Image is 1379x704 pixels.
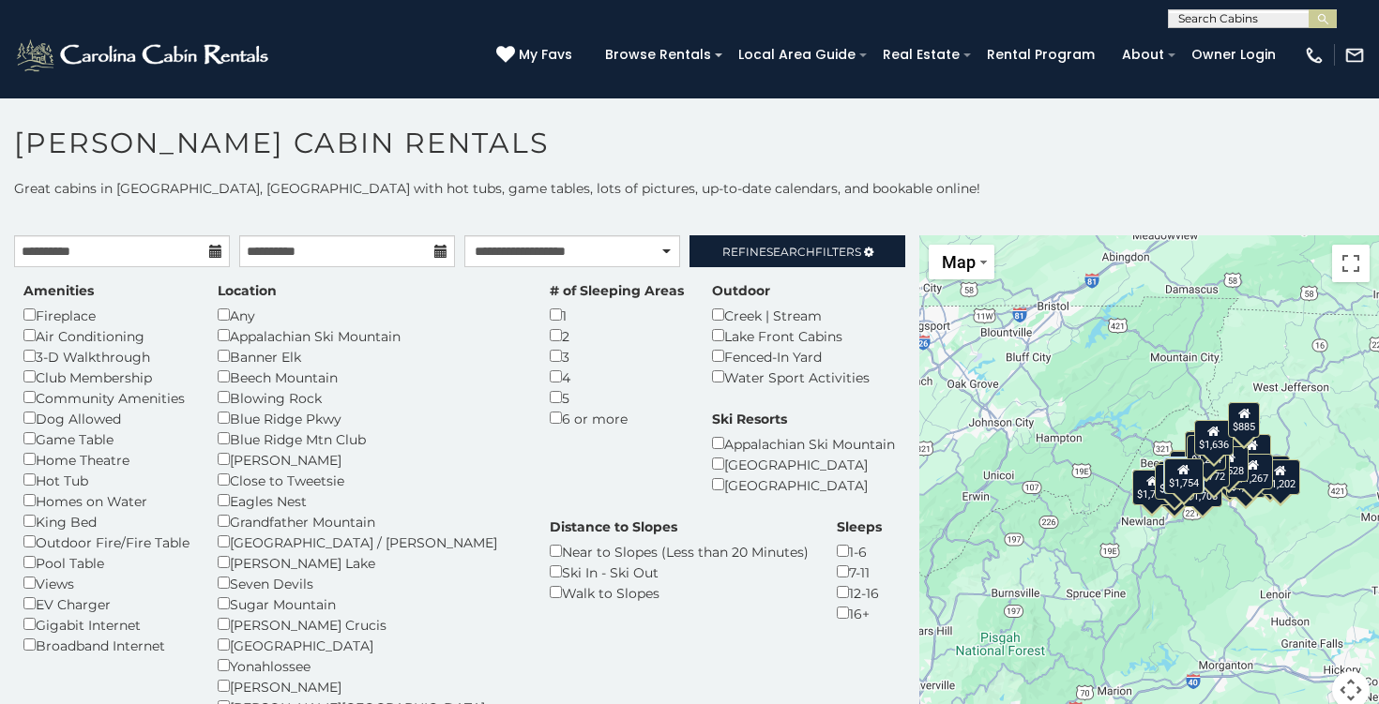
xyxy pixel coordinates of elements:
[550,562,809,582] div: Ski In - Ski Out
[550,305,684,325] div: 1
[942,252,976,272] span: Map
[550,387,684,408] div: 5
[23,470,189,490] div: Hot Tub
[1198,452,1230,487] div: $772
[218,552,522,573] div: [PERSON_NAME] Lake
[1182,40,1285,69] a: Owner Login
[550,346,684,367] div: 3
[977,40,1104,69] a: Rental Program
[519,45,572,65] span: My Favs
[1304,45,1325,66] img: phone-regular-white.png
[23,325,189,346] div: Air Conditioning
[218,408,522,428] div: Blue Ridge Pkwy
[1261,459,1300,495] div: $1,202
[837,541,882,562] div: 1-6
[23,428,189,449] div: Game Table
[218,325,522,346] div: Appalachian Ski Mountain
[218,511,522,532] div: Grandfather Mountain
[218,655,522,676] div: Yonahlossee
[23,635,189,655] div: Broadband Internet
[218,532,522,552] div: [GEOGRAPHIC_DATA] / [PERSON_NAME]
[1185,430,1224,466] div: $2,085
[837,562,882,582] div: 7-11
[837,582,882,603] div: 12-16
[1332,245,1370,282] button: Toggle fullscreen view
[218,305,522,325] div: Any
[712,346,870,367] div: Fenced-In Yard
[496,45,577,66] a: My Favs
[1155,463,1194,499] div: $1,996
[218,470,522,490] div: Close to Tweetsie
[1228,402,1260,438] div: $885
[14,37,274,74] img: White-1-2.png
[712,454,895,474] div: [GEOGRAPHIC_DATA]
[218,449,522,470] div: [PERSON_NAME]
[1132,470,1172,505] div: $1,783
[1113,40,1174,69] a: About
[712,367,870,387] div: Water Sport Activities
[729,40,865,69] a: Local Area Guide
[23,408,189,428] div: Dog Allowed
[712,474,895,495] div: [GEOGRAPHIC_DATA]
[1344,45,1365,66] img: mail-regular-white.png
[712,325,870,346] div: Lake Front Cabins
[218,428,522,449] div: Blue Ridge Mtn Club
[218,490,522,511] div: Eagles Nest
[23,367,189,387] div: Club Membership
[1226,462,1265,498] div: $1,111
[23,532,189,552] div: Outdoor Fire/Fire Table
[550,582,809,603] div: Walk to Slopes
[766,245,815,259] span: Search
[1155,472,1194,507] div: $1,566
[218,593,522,614] div: Sugar Mountain
[596,40,720,69] a: Browse Rentals
[218,676,522,697] div: [PERSON_NAME]
[712,281,770,300] label: Outdoor
[23,449,189,470] div: Home Theatre
[1164,457,1204,493] div: $1,754
[550,367,684,387] div: 4
[550,281,684,300] label: # of Sleeping Areas
[1194,419,1234,455] div: $1,636
[837,517,882,536] label: Sleeps
[23,346,189,367] div: 3-D Walkthrough
[218,635,522,655] div: [GEOGRAPHIC_DATA]
[712,433,895,454] div: Appalachian Ski Mountain
[1234,453,1273,488] div: $1,267
[218,367,522,387] div: Beech Mountain
[1183,471,1222,506] div: $1,708
[837,603,882,623] div: 16+
[218,346,522,367] div: Banner Elk
[23,387,189,408] div: Community Amenities
[23,305,189,325] div: Fireplace
[218,281,277,300] label: Location
[873,40,969,69] a: Real Estate
[23,614,189,635] div: Gigabit Internet
[1232,433,1271,469] div: $1,206
[23,573,189,593] div: Views
[1187,435,1226,471] div: $1,294
[23,511,189,532] div: King Bed
[23,281,94,300] label: Amenities
[550,541,809,562] div: Near to Slopes (Less than 20 Minutes)
[722,245,861,259] span: Refine Filters
[23,593,189,614] div: EV Charger
[550,517,677,536] label: Distance to Slopes
[1163,456,1205,493] div: $1,754
[550,325,684,346] div: 2
[23,552,189,573] div: Pool Table
[929,245,994,279] button: Change map style
[218,573,522,593] div: Seven Devils
[218,387,522,408] div: Blowing Rock
[218,614,522,635] div: [PERSON_NAME] Crucis
[712,305,870,325] div: Creek | Stream
[23,490,189,511] div: Homes on Water
[550,408,684,428] div: 6 or more
[689,235,905,267] a: RefineSearchFilters
[712,410,787,428] label: Ski Resorts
